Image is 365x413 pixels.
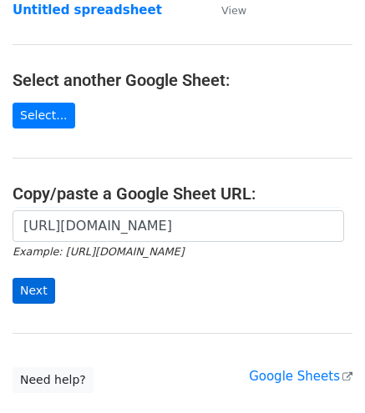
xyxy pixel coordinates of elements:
a: View [205,3,246,18]
a: Need help? [13,367,94,393]
a: Select... [13,103,75,128]
iframe: Chat Widget [281,333,365,413]
a: Untitled spreadsheet [13,3,162,18]
input: Next [13,278,55,304]
a: Google Sheets [249,369,352,384]
small: Example: [URL][DOMAIN_NAME] [13,245,184,258]
h4: Select another Google Sheet: [13,70,352,90]
h4: Copy/paste a Google Sheet URL: [13,184,352,204]
input: Paste your Google Sheet URL here [13,210,344,242]
small: View [221,4,246,17]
